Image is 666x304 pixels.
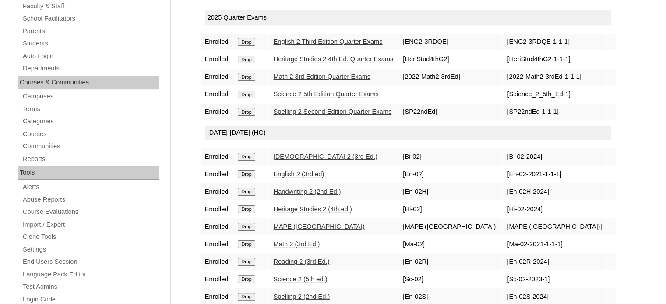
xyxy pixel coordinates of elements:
a: Faculty & Staff [22,1,159,12]
div: [DATE]-[DATE] (HG) [205,126,612,140]
input: Drop [238,153,255,161]
td: [En-02] [398,166,502,182]
a: Abuse Reports [22,194,159,205]
td: Enrolled [201,271,233,287]
a: Departments [22,63,159,74]
a: End Users Session [22,256,159,267]
a: Heritage Studies 2 4th Ed. Quarter Exams [274,56,394,63]
input: Drop [238,293,255,301]
td: Enrolled [201,104,233,120]
a: Science 2 (5th ed.) [274,276,328,283]
a: Language Pack Editor [22,269,159,280]
a: Course Evaluations [22,206,159,217]
div: Courses & Communities [18,76,159,90]
a: Parents [22,26,159,37]
input: Drop [238,38,255,46]
a: English 2 Third Edition Quarter Exams [274,38,383,45]
div: 2025 Quarter Exams [205,10,612,25]
a: Settings [22,244,159,255]
input: Drop [238,240,255,248]
td: [En-02R] [398,253,502,270]
td: [2022-Math2-3rdEd] [398,69,502,85]
td: [ENG2-3RDQE] [398,34,502,50]
td: [Science_2_5th_Ed-1] [503,86,606,103]
td: Enrolled [201,218,233,235]
td: Enrolled [201,201,233,217]
a: Categories [22,116,159,127]
td: [Hi-02-2024] [503,201,606,217]
a: Communities [22,141,159,152]
a: Heritage Studies 2 (4th ed.) [274,206,352,213]
a: Alerts [22,182,159,192]
a: Math 2 (3rd Ed.) [274,241,320,248]
td: Enrolled [201,86,233,103]
a: Spelling 2 (2nd Ed.) [274,293,330,300]
input: Drop [238,223,255,231]
td: [Ma-02-2021-1-1-1] [503,236,606,252]
td: Enrolled [201,34,233,50]
td: [Bi-02] [398,148,502,165]
td: [Sc-02] [398,271,502,287]
a: Handwriting 2 (2nd Ed.) [274,188,341,195]
td: [En-02R-2024] [503,253,606,270]
input: Drop [238,188,255,196]
td: [Ma-02] [398,236,502,252]
td: Enrolled [201,69,233,85]
a: Spelling 2 Second Edition Quarter Exams [274,108,392,115]
a: Auto Login [22,51,159,62]
input: Drop [238,56,255,63]
td: Enrolled [201,183,233,200]
a: English 2 (3rd ed) [274,171,324,178]
input: Drop [238,170,255,178]
td: [ENG2-3RDQE-1-1-1] [503,34,606,50]
input: Drop [238,275,255,283]
td: [En-02-2021-1-1-1] [503,166,606,182]
a: Clone Tools [22,231,159,242]
a: School Facilitators [22,13,159,24]
input: Drop [238,205,255,213]
td: [MAPE ([GEOGRAPHIC_DATA])] [398,218,502,235]
td: Enrolled [201,51,233,68]
a: Reports [22,154,159,164]
td: [HeriStud4thG2-1-1-1] [503,51,606,68]
td: [2022-Math2-3rdEd-1-1-1] [503,69,606,85]
td: [Sc-02-2023-1] [503,271,606,287]
a: Campuses [22,91,159,102]
td: Enrolled [201,166,233,182]
td: Enrolled [201,253,233,270]
a: Science 2 5th Edition Quarter Exams [274,91,379,98]
td: [En-02H-2024] [503,183,606,200]
td: [En-02H] [398,183,502,200]
a: Import / Export [22,219,159,230]
a: Test Admins [22,281,159,292]
a: [DEMOGRAPHIC_DATA] 2 (3rd Ed.) [274,153,377,160]
a: Reading 2 (3rd Ed.) [274,258,330,265]
a: MAPE ([GEOGRAPHIC_DATA]) [274,223,365,230]
td: [Hi-02] [398,201,502,217]
td: [SP22ndEd-1-1-1] [503,104,606,120]
td: Enrolled [201,236,233,252]
input: Drop [238,73,255,81]
input: Drop [238,108,255,116]
input: Drop [238,91,255,98]
a: Students [22,38,159,49]
td: [MAPE ([GEOGRAPHIC_DATA])] [503,218,606,235]
input: Drop [238,258,255,266]
a: Courses [22,129,159,140]
a: Terms [22,104,159,115]
a: Math 2 3rd Edition Quarter Exams [274,73,371,80]
td: [Bi-02-2024] [503,148,606,165]
div: Tools [18,166,159,180]
td: Enrolled [201,148,233,165]
td: [HeriStud4thG2] [398,51,502,68]
td: [SP22ndEd] [398,104,502,120]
